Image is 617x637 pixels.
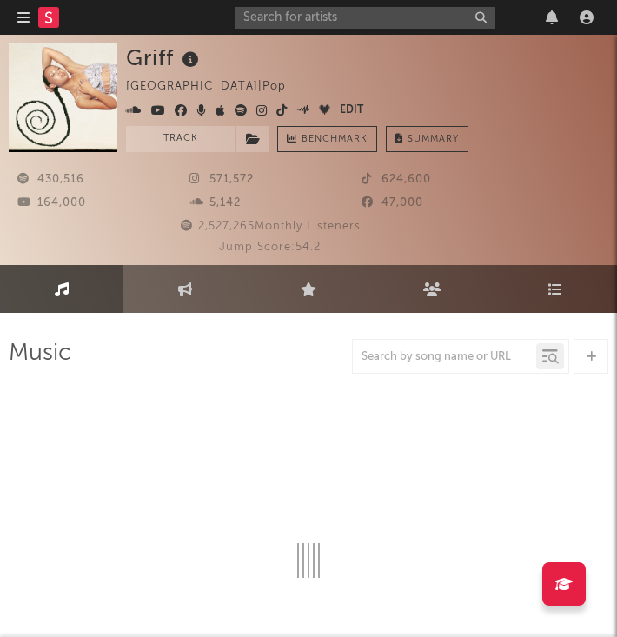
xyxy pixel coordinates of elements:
span: 47,000 [362,197,423,209]
div: Griff [126,43,203,72]
span: 430,516 [17,174,84,185]
input: Search by song name or URL [353,350,536,364]
span: 5,142 [189,197,241,209]
button: Track [126,126,235,152]
span: 571,572 [189,174,254,185]
button: Edit [340,101,363,122]
span: 164,000 [17,197,86,209]
span: 2,527,265 Monthly Listeners [178,221,361,232]
button: Summary [386,126,468,152]
span: Jump Score: 54.2 [219,242,321,253]
span: 624,600 [362,174,431,185]
div: [GEOGRAPHIC_DATA] | Pop [126,76,306,97]
input: Search for artists [235,7,495,29]
span: Benchmark [302,129,368,150]
span: Summary [408,135,459,144]
a: Benchmark [277,126,377,152]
